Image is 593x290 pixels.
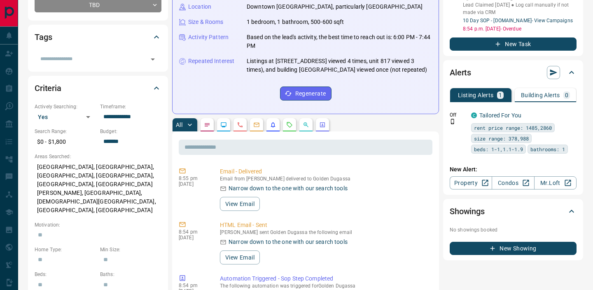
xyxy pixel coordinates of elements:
a: Tailored For You [479,112,521,119]
a: Condos [492,176,534,189]
a: Property [450,176,492,189]
div: Alerts [450,63,577,82]
div: Showings [450,201,577,221]
span: bathrooms: 1 [530,145,565,153]
svg: Emails [253,122,260,128]
p: New Alert: [450,165,577,174]
p: 8:54 p.m. [DATE] - Overdue [463,25,577,33]
div: Criteria [35,78,161,98]
p: Timeframe: [100,103,161,110]
a: Mr.Loft [534,176,577,189]
p: Repeated Interest [188,57,234,65]
button: Open [147,54,159,65]
h2: Tags [35,30,52,44]
p: 1 bedroom, 1 bathroom, 500-600 sqft [247,18,344,26]
p: [DATE] [179,235,208,241]
button: New Task [450,37,577,51]
h2: Showings [450,205,485,218]
svg: Agent Actions [319,122,326,128]
button: New Showing [450,242,577,255]
div: Tags [35,27,161,47]
p: Baths: [100,271,161,278]
button: View Email [220,197,260,211]
p: [GEOGRAPHIC_DATA], [GEOGRAPHIC_DATA], [GEOGRAPHIC_DATA], [GEOGRAPHIC_DATA], [GEOGRAPHIC_DATA], [G... [35,160,161,217]
p: Narrow down to the one with our search tools [229,238,348,246]
button: View Email [220,250,260,264]
p: 8:55 pm [179,175,208,181]
p: Areas Searched: [35,153,161,160]
svg: Opportunities [303,122,309,128]
p: Budget: [100,128,161,135]
span: beds: 1-1,1.1-1.9 [474,145,523,153]
a: 10 Day SOP - [DOMAIN_NAME]- View Campaigns [463,18,573,23]
p: Building Alerts [521,92,560,98]
p: Min Size: [100,246,161,253]
p: Automation Triggered - Sop Step Completed [220,274,429,283]
svg: Lead Browsing Activity [220,122,227,128]
h2: Criteria [35,82,61,95]
p: Listing Alerts [458,92,494,98]
p: [PERSON_NAME] sent Golden Dugassa the following email [220,229,429,235]
svg: Requests [286,122,293,128]
p: Downtown [GEOGRAPHIC_DATA], particularly [GEOGRAPHIC_DATA] [247,2,423,11]
p: No showings booked [450,226,577,234]
p: Off [450,111,466,119]
div: condos.ca [471,112,477,118]
svg: Listing Alerts [270,122,276,128]
span: size range: 378,988 [474,134,529,143]
svg: Notes [204,122,210,128]
p: HTML Email - Sent [220,221,429,229]
p: Size & Rooms [188,18,224,26]
h2: Alerts [450,66,471,79]
p: All [176,122,182,128]
p: Location [188,2,211,11]
p: Beds: [35,271,96,278]
p: $0 - $1,800 [35,135,96,149]
p: Narrow down to the one with our search tools [229,184,348,193]
p: Listings at [STREET_ADDRESS] viewed 4 times, unit 817 viewed 3 times), and building [GEOGRAPHIC_D... [247,57,432,74]
p: 1 [499,92,502,98]
div: Yes [35,110,96,124]
p: Email from [PERSON_NAME] delivered to Golden Dugassa [220,176,429,182]
p: Activity Pattern [188,33,229,42]
p: [DATE] [179,181,208,187]
p: Motivation: [35,221,161,229]
p: 8:54 pm [179,229,208,235]
p: Search Range: [35,128,96,135]
button: Regenerate [280,87,332,101]
p: Actively Searching: [35,103,96,110]
p: Email - Delivered [220,167,429,176]
p: Based on the lead's activity, the best time to reach out is: 6:00 PM - 7:44 PM [247,33,432,50]
p: 8:54 pm [179,283,208,288]
span: rent price range: 1485,2860 [474,124,552,132]
p: Home Type: [35,246,96,253]
svg: Push Notification Only [450,119,455,124]
svg: Calls [237,122,243,128]
p: 0 [565,92,568,98]
p: The following automation was triggered for Golden Dugassa [220,283,429,289]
